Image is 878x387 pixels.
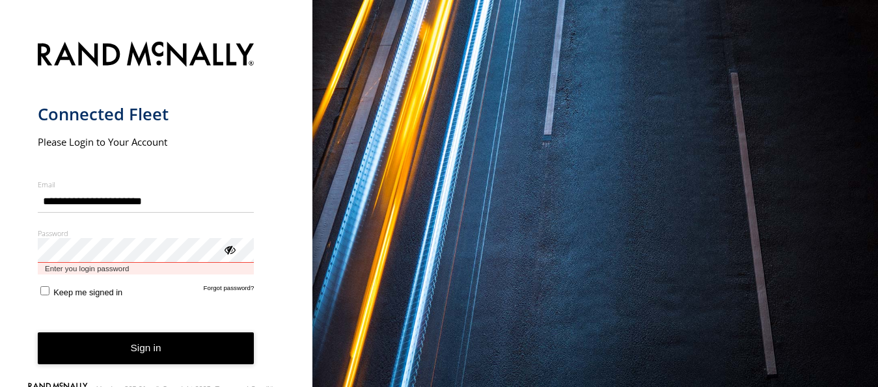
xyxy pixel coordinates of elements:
[38,34,275,385] form: main
[223,243,236,256] div: ViewPassword
[38,180,254,189] label: Email
[38,135,254,148] h2: Please Login to Your Account
[38,103,254,125] h1: Connected Fleet
[38,228,254,238] label: Password
[38,332,254,364] button: Sign in
[53,287,122,297] span: Keep me signed in
[38,39,254,72] img: Rand McNally
[38,263,254,275] span: Enter you login password
[204,284,254,297] a: Forgot password?
[40,286,49,295] input: Keep me signed in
